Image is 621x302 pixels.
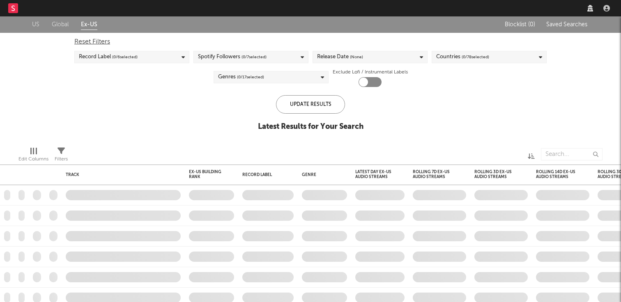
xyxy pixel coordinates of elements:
div: Release Date [317,52,363,62]
div: Spotify Followers [198,52,267,62]
div: Record Label [242,172,281,177]
div: Edit Columns [18,154,48,164]
div: Rolling 7D Ex-US Audio Streams [413,169,454,179]
div: Countries [436,52,489,62]
span: ( 0 ) [528,22,535,27]
a: Ex-US [81,20,97,30]
div: Latest Day Ex-US Audio Streams [355,169,392,179]
span: ( 0 / 78 selected) [462,52,489,62]
a: US [32,20,39,30]
input: Search... [541,148,603,160]
div: Genre [302,172,343,177]
div: Rolling 14D Ex-US Audio Streams [536,169,577,179]
div: Record Label [79,52,138,62]
div: Edit Columns [18,144,48,168]
div: Genres [218,72,264,82]
div: Reset Filters [74,37,547,47]
div: Ex-US Building Rank [189,169,222,179]
div: Filters [55,144,68,168]
button: Saved Searches [544,21,589,28]
span: ( 0 / 17 selected) [237,72,264,82]
div: Rolling 3D Ex-US Audio Streams [474,169,515,179]
div: Latest Results for Your Search [258,122,363,132]
div: Filters [55,154,68,164]
div: Update Results [276,95,345,114]
span: Saved Searches [546,22,589,27]
a: Global [52,20,69,30]
span: ( 0 / 7 selected) [241,52,267,62]
div: Track [66,172,177,177]
label: Exclude Lofi / Instrumental Labels [333,67,408,77]
span: Blocklist [505,22,535,27]
span: ( 0 / 6 selected) [112,52,138,62]
span: (None) [350,52,363,62]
